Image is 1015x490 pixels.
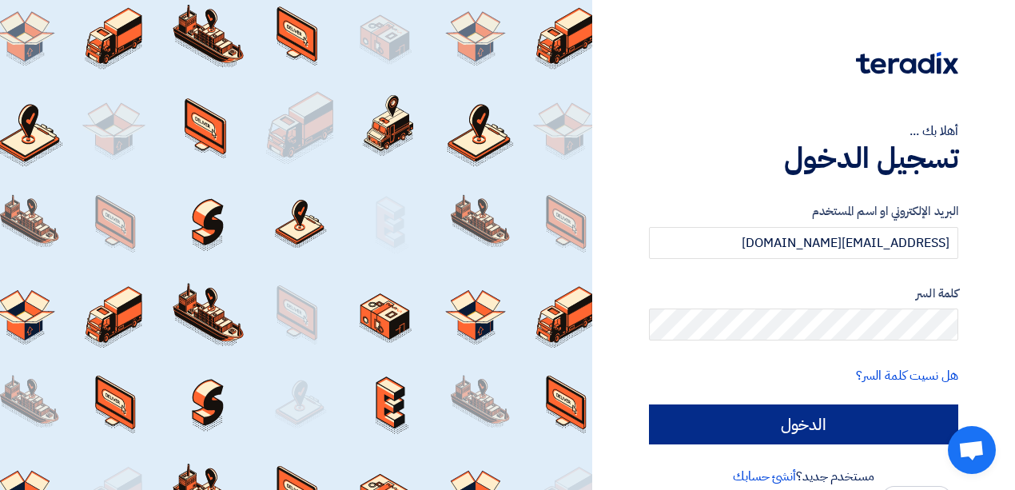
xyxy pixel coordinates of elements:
div: مستخدم جديد؟ [649,467,958,486]
input: الدخول [649,404,958,444]
label: كلمة السر [649,285,958,303]
h1: تسجيل الدخول [649,141,958,176]
div: Open chat [948,426,996,474]
input: أدخل بريد العمل الإلكتروني او اسم المستخدم الخاص بك ... [649,227,958,259]
img: Teradix logo [856,52,958,74]
a: هل نسيت كلمة السر؟ [856,366,958,385]
div: أهلا بك ... [649,122,958,141]
label: البريد الإلكتروني او اسم المستخدم [649,202,958,221]
a: أنشئ حسابك [733,467,796,486]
